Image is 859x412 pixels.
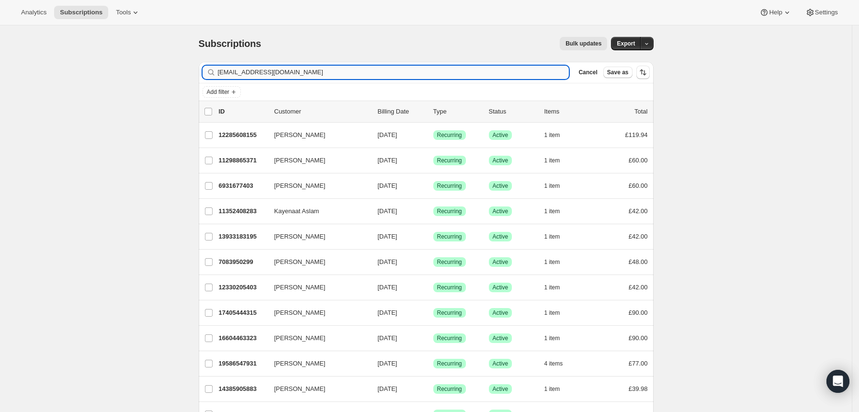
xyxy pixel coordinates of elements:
[437,284,462,291] span: Recurring
[636,66,650,79] button: Sort the results
[378,207,397,215] span: [DATE]
[629,385,648,392] span: £39.98
[603,67,633,78] button: Save as
[274,181,326,191] span: [PERSON_NAME]
[437,233,462,240] span: Recurring
[269,204,364,219] button: Kayenaat Aslam
[578,69,597,76] span: Cancel
[437,360,462,367] span: Recurring
[544,306,571,320] button: 1 item
[269,254,364,270] button: [PERSON_NAME]
[219,384,267,394] p: 14385905883
[207,88,229,96] span: Add filter
[219,283,267,292] p: 12330205403
[219,179,648,193] div: 6931677403[PERSON_NAME][DATE]SuccessRecurringSuccessActive1 item£60.00
[560,37,607,50] button: Bulk updates
[634,107,647,116] p: Total
[493,360,509,367] span: Active
[378,157,397,164] span: [DATE]
[544,284,560,291] span: 1 item
[219,332,648,345] div: 16604463323[PERSON_NAME][DATE]SuccessRecurringSuccessActive1 item£90.00
[219,206,267,216] p: 11352408283
[544,107,592,116] div: Items
[493,131,509,139] span: Active
[378,182,397,189] span: [DATE]
[544,182,560,190] span: 1 item
[544,128,571,142] button: 1 item
[15,6,52,19] button: Analytics
[219,230,648,243] div: 13933183195[PERSON_NAME][DATE]SuccessRecurringSuccessActive1 item£42.00
[493,207,509,215] span: Active
[575,67,601,78] button: Cancel
[617,40,635,47] span: Export
[274,308,326,318] span: [PERSON_NAME]
[544,357,574,370] button: 4 items
[437,334,462,342] span: Recurring
[110,6,146,19] button: Tools
[378,385,397,392] span: [DATE]
[544,179,571,193] button: 1 item
[274,206,319,216] span: Kayenaat Aslam
[219,359,267,368] p: 19586547931
[203,86,241,98] button: Add filter
[629,334,648,342] span: £90.00
[625,131,648,138] span: £119.94
[274,156,326,165] span: [PERSON_NAME]
[493,284,509,291] span: Active
[219,308,267,318] p: 17405444315
[544,233,560,240] span: 1 item
[629,309,648,316] span: £90.00
[544,382,571,396] button: 1 item
[60,9,102,16] span: Subscriptions
[437,157,462,164] span: Recurring
[219,333,267,343] p: 16604463323
[769,9,782,16] span: Help
[493,157,509,164] span: Active
[116,9,131,16] span: Tools
[218,66,569,79] input: Filter subscribers
[274,130,326,140] span: [PERSON_NAME]
[493,385,509,393] span: Active
[21,9,46,16] span: Analytics
[493,309,509,317] span: Active
[378,107,426,116] p: Billing Date
[378,309,397,316] span: [DATE]
[544,360,563,367] span: 4 items
[629,157,648,164] span: £60.00
[544,205,571,218] button: 1 item
[544,334,560,342] span: 1 item
[437,385,462,393] span: Recurring
[274,333,326,343] span: [PERSON_NAME]
[219,181,267,191] p: 6931677403
[544,230,571,243] button: 1 item
[274,232,326,241] span: [PERSON_NAME]
[219,107,648,116] div: IDCustomerBilling DateTypeStatusItemsTotal
[629,207,648,215] span: £42.00
[437,131,462,139] span: Recurring
[269,356,364,371] button: [PERSON_NAME]
[437,207,462,215] span: Recurring
[378,334,397,342] span: [DATE]
[269,331,364,346] button: [PERSON_NAME]
[607,69,629,76] span: Save as
[544,258,560,266] span: 1 item
[544,154,571,167] button: 1 item
[629,284,648,291] span: £42.00
[219,255,648,269] div: 7083950299[PERSON_NAME][DATE]SuccessRecurringSuccessActive1 item£48.00
[629,258,648,265] span: £48.00
[274,283,326,292] span: [PERSON_NAME]
[199,38,261,49] span: Subscriptions
[544,309,560,317] span: 1 item
[544,131,560,139] span: 1 item
[489,107,537,116] p: Status
[219,107,267,116] p: ID
[437,182,462,190] span: Recurring
[629,233,648,240] span: £42.00
[269,280,364,295] button: [PERSON_NAME]
[544,157,560,164] span: 1 item
[219,156,267,165] p: 11298865371
[826,370,849,393] div: Open Intercom Messenger
[219,382,648,396] div: 14385905883[PERSON_NAME][DATE]SuccessRecurringSuccessActive1 item£39.98
[219,281,648,294] div: 12330205403[PERSON_NAME][DATE]SuccessRecurringSuccessActive1 item£42.00
[629,360,648,367] span: £77.00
